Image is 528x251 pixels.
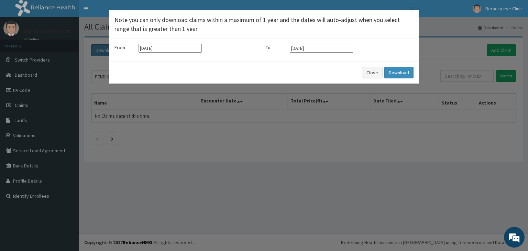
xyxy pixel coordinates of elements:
button: Close [409,5,414,12]
input: Select end date [290,44,353,53]
div: Minimize live chat window [113,3,129,20]
button: Download [384,67,414,78]
label: From [114,44,135,51]
span: We're online! [40,79,95,149]
button: Close [362,67,383,78]
label: To [266,44,286,51]
input: Select start date [139,44,202,53]
span: × [410,4,414,13]
textarea: Type your message and hit 'Enter' [3,173,131,197]
img: d_794563401_company_1708531726252_794563401 [13,34,28,52]
h4: Note you can only download claims within a maximum of 1 year and the dates will auto-adjust when ... [114,15,414,33]
div: Chat with us now [36,39,115,47]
